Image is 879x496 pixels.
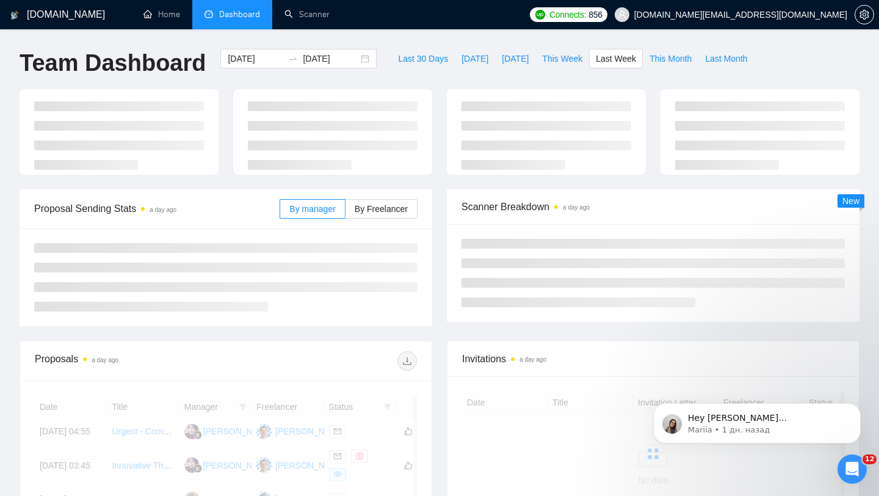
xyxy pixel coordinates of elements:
span: user [618,10,626,19]
span: Last Month [705,52,747,65]
button: [DATE] [455,49,495,68]
span: swap-right [288,54,298,64]
img: logo [10,5,19,25]
iframe: To enrich screen reader interactions, please activate Accessibility in Grammarly extension settings [837,454,867,484]
span: 😐 [113,367,131,392]
span: [DATE] [461,52,488,65]
button: Last Month [698,49,754,68]
button: Last 30 Days [391,49,455,68]
span: Invitations [462,351,844,367]
img: upwork-logo.png [535,10,545,20]
a: setting [855,10,874,20]
span: neutral face reaction [106,367,138,392]
span: dashboard [204,10,213,18]
div: Была ли полезна эта статья? [15,355,230,368]
span: Proposal Sending Stats [34,201,280,216]
a: homeHome [143,9,180,20]
time: a day ago [92,357,118,363]
span: 😃 [145,367,162,392]
div: Закрыть [214,5,236,27]
span: By Freelancer [355,204,408,214]
input: Start date [228,52,283,65]
span: [DATE] [502,52,529,65]
span: Scanner Breakdown [461,199,845,214]
button: setting [855,5,874,24]
button: Развернуть окно [191,5,214,28]
span: smiley reaction [138,367,170,392]
button: This Month [643,49,698,68]
time: a day ago [519,356,546,363]
span: 😞 [81,367,99,392]
div: Proposals [35,351,226,371]
span: This Week [542,52,582,65]
time: a day ago [563,204,590,211]
span: to [288,54,298,64]
span: disappointed reaction [74,367,106,392]
span: Connects: [549,8,586,21]
span: This Month [649,52,692,65]
a: searchScanner [284,9,330,20]
input: End date [303,52,358,65]
button: [DATE] [495,49,535,68]
span: By manager [289,204,335,214]
button: go back [8,5,31,28]
span: Last Week [596,52,636,65]
time: a day ago [150,206,176,213]
span: New [842,196,859,206]
span: 856 [588,8,602,21]
button: Last Week [589,49,643,68]
span: Dashboard [219,9,260,20]
span: 12 [863,454,877,464]
span: Last 30 Days [398,52,448,65]
a: Открыть в справочном центре [46,407,197,417]
iframe: Intercom notifications сообщение [635,377,879,463]
h1: Team Dashboard [20,49,206,78]
button: This Week [535,49,589,68]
